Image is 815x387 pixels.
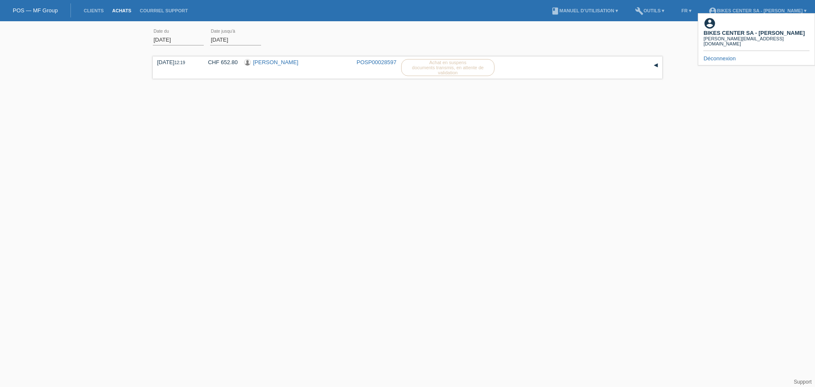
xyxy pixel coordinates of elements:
b: BIKES CENTER SA - [PERSON_NAME] [703,30,805,36]
a: FR ▾ [677,8,696,13]
a: Déconnexion [703,55,736,62]
div: étendre/coller [649,59,662,72]
a: account_circleBIKES CENTER SA - [PERSON_NAME] ▾ [704,8,811,13]
a: buildOutils ▾ [631,8,669,13]
label: Achat en suspens documents transmis, en attente de validation [401,59,495,76]
a: bookManuel d’utilisation ▾ [547,8,622,13]
a: Courriel Support [135,8,192,13]
a: POS — MF Group [13,7,58,14]
a: Achats [108,8,135,13]
i: account_circle [703,17,716,30]
a: [PERSON_NAME] [253,59,298,65]
a: Support [794,379,812,385]
div: [PERSON_NAME][EMAIL_ADDRESS][DOMAIN_NAME] [703,36,809,46]
i: book [551,7,559,15]
i: account_circle [708,7,717,15]
a: Clients [79,8,108,13]
i: build [635,7,644,15]
div: [DATE] [157,59,191,65]
a: POSP00028597 [357,59,396,65]
span: 12:19 [174,60,185,65]
div: CHF 652.80 [197,59,238,65]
